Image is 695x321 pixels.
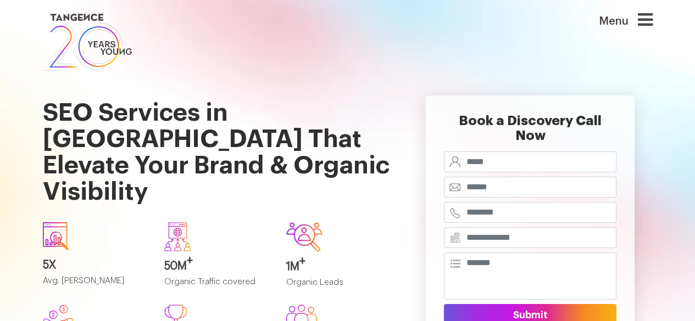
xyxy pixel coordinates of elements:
[164,260,270,272] h3: 50M
[444,114,616,151] h2: Book a Discovery Call Now
[286,278,392,296] p: Organic Leads
[43,11,133,74] img: logo SVG
[164,222,191,251] img: Group-640.svg
[43,259,148,271] h3: 5X
[187,255,193,266] sup: +
[299,256,305,267] sup: +
[286,261,392,273] h3: 1M
[43,74,392,213] h1: SEO Services in [GEOGRAPHIC_DATA] That Elevate Your Brand & Organic Visibility
[164,278,270,296] p: Organic Traffic covered
[43,222,69,250] img: icon1.svg
[43,277,148,295] p: Avg. [PERSON_NAME]
[286,222,323,251] img: Group-642.svg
